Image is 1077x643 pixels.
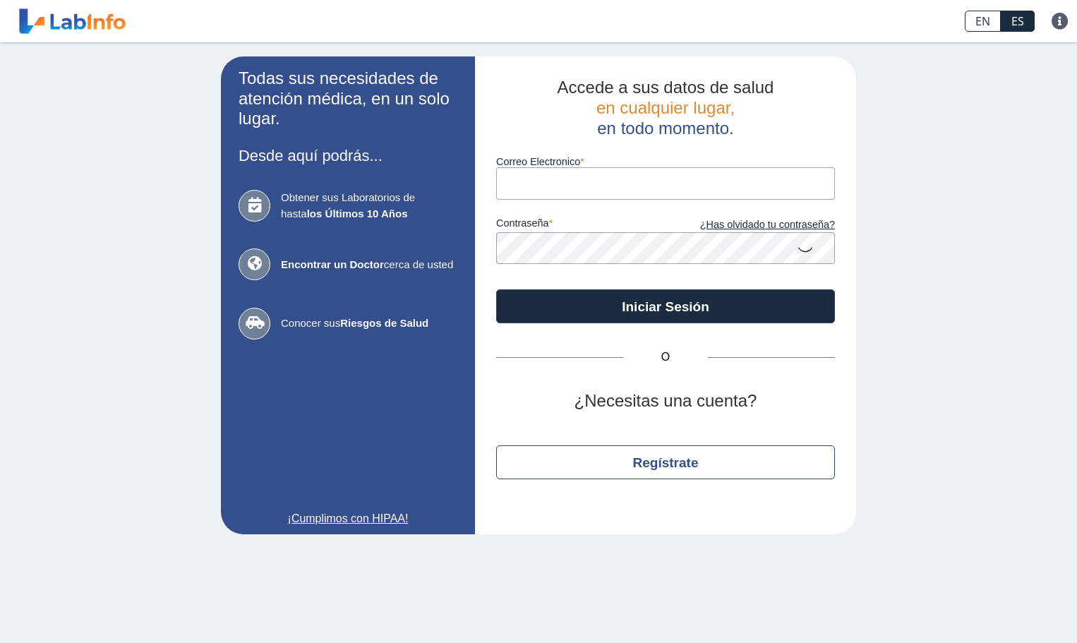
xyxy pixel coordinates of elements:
a: ¿Has olvidado tu contraseña? [666,217,835,233]
span: en todo momento. [597,119,733,138]
span: Obtener sus Laboratorios de hasta [281,190,457,222]
span: Conocer sus [281,316,457,332]
a: ES [1001,11,1035,32]
b: los Últimos 10 Años [307,208,408,220]
label: contraseña [496,217,666,233]
span: en cualquier lugar, [596,98,735,117]
b: Encontrar un Doctor [281,258,384,270]
a: ¡Cumplimos con HIPAA! [239,510,457,527]
b: Riesgos de Salud [340,317,428,329]
span: cerca de usted [281,257,457,273]
span: Accede a sus datos de salud [558,78,774,97]
label: Correo Electronico [496,156,835,167]
span: O [623,349,708,366]
button: Iniciar Sesión [496,289,835,323]
h3: Desde aquí podrás... [239,147,457,164]
a: EN [965,11,1001,32]
button: Regístrate [496,445,835,479]
h2: ¿Necesitas una cuenta? [496,391,835,411]
h2: Todas sus necesidades de atención médica, en un solo lugar. [239,68,457,129]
